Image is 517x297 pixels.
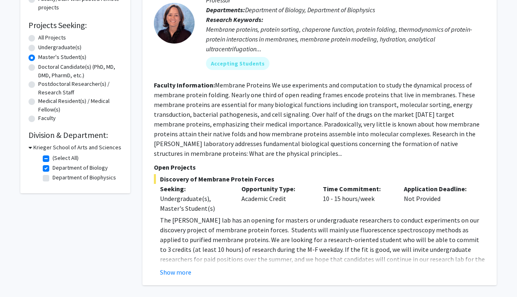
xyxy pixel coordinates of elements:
p: Time Commitment: [323,184,392,194]
p: Application Deadline: [404,184,473,194]
label: All Projects [38,33,66,42]
p: Open Projects [154,162,485,172]
p: The [PERSON_NAME] lab has an opening for masters or undergraduate researchers to conduct experime... [160,215,485,284]
fg-read-more: Membrane Proteins We use experiments and computation to study the dynamical process of membrane p... [154,81,480,157]
label: Postdoctoral Researcher(s) / Research Staff [38,80,122,97]
span: Discovery of Membrane Protein Forces [154,174,485,184]
h2: Division & Department: [28,130,122,140]
label: Undergraduate(s) [38,43,81,52]
label: Master's Student(s) [38,53,86,61]
h3: Krieger School of Arts and Sciences [33,143,121,152]
p: Opportunity Type: [241,184,311,194]
label: Doctoral Candidate(s) (PhD, MD, DMD, PharmD, etc.) [38,63,122,80]
label: Department of Biophysics [53,173,116,182]
button: Show more [160,267,191,277]
div: Academic Credit [235,184,317,213]
mat-chip: Accepting Students [206,57,269,70]
h2: Projects Seeking: [28,20,122,30]
b: Faculty Information: [154,81,215,89]
span: Department of Biology, Department of Biophysics [245,6,375,14]
label: Medical Resident(s) / Medical Fellow(s) [38,97,122,114]
div: 10 - 15 hours/week [317,184,398,213]
iframe: Chat [6,260,35,291]
b: Departments: [206,6,245,14]
label: Department of Biology [53,164,108,172]
p: Seeking: [160,184,229,194]
div: Membrane proteins, protein sorting, chaperone function, protein folding, thermodynamics of protei... [206,24,485,54]
label: Faculty [38,114,56,122]
div: Undergraduate(s), Master's Student(s) [160,194,229,213]
label: (Select All) [53,154,79,162]
b: Research Keywords: [206,15,263,24]
div: Not Provided [398,184,479,213]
